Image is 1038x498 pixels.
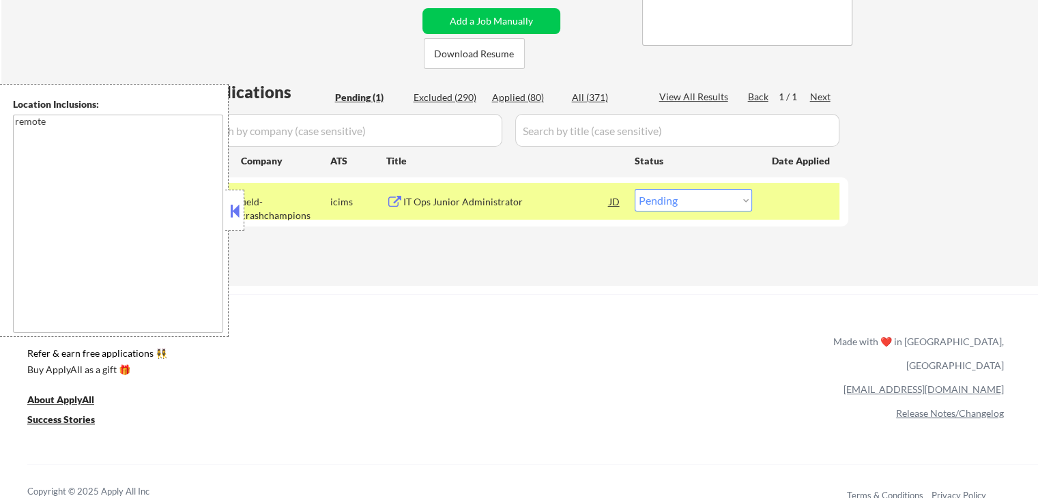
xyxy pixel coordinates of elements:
div: All (371) [572,91,640,104]
a: Buy ApplyAll as a gift 🎁 [27,363,164,380]
button: Add a Job Manually [422,8,560,34]
a: Refer & earn free applications 👯‍♀️ [27,349,548,363]
button: Download Resume [424,38,525,69]
div: IT Ops Junior Administrator [403,195,609,209]
div: ATS [330,154,386,168]
div: Applications [195,84,330,100]
input: Search by title (case sensitive) [515,114,839,147]
div: Applied (80) [492,91,560,104]
div: Excluded (290) [414,91,482,104]
div: Back [748,90,770,104]
div: field-crashchampions [241,195,330,222]
div: Pending (1) [335,91,403,104]
a: About ApplyAll [27,393,113,410]
u: Success Stories [27,413,95,425]
div: Date Applied [772,154,832,168]
div: Location Inclusions: [13,98,223,111]
input: Search by company (case sensitive) [195,114,502,147]
div: JD [608,189,622,214]
div: Company [241,154,330,168]
div: Made with ❤️ in [GEOGRAPHIC_DATA], [GEOGRAPHIC_DATA] [828,329,1004,377]
div: Status [635,148,752,173]
div: icims [330,195,386,209]
div: Buy ApplyAll as a gift 🎁 [27,365,164,375]
div: Title [386,154,622,168]
a: Success Stories [27,413,113,430]
div: 1 / 1 [779,90,810,104]
div: View All Results [659,90,732,104]
div: Next [810,90,832,104]
a: Release Notes/Changelog [896,407,1004,419]
u: About ApplyAll [27,394,94,405]
a: [EMAIL_ADDRESS][DOMAIN_NAME] [844,383,1004,395]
